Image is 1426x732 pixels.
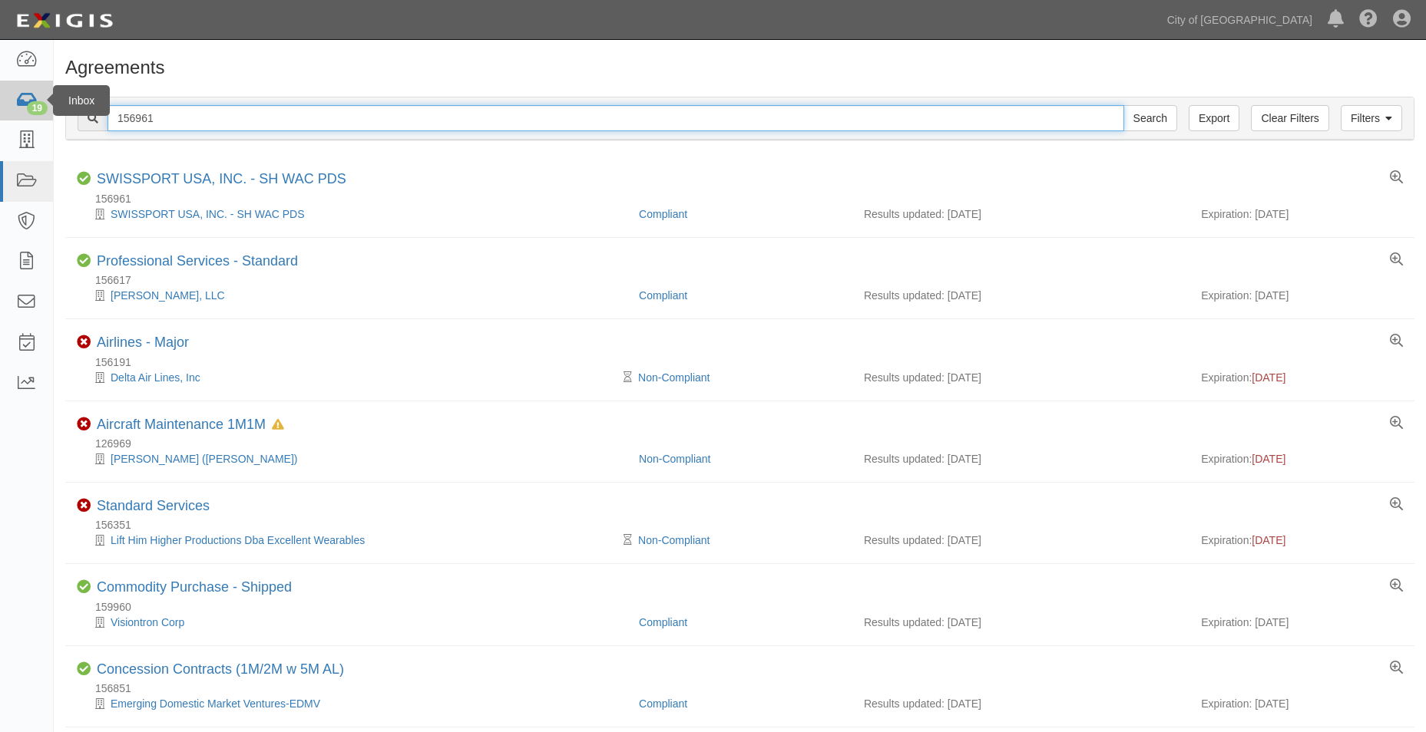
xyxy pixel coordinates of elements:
[1123,105,1177,131] input: Search
[639,616,687,628] a: Compliant
[111,371,200,384] a: Delta Air Lines, Inc
[97,579,292,596] div: Commodity Purchase - Shipped
[1252,534,1285,546] span: [DATE]
[97,171,346,188] div: SWISSPORT USA, INC. - SH WAC PDS
[97,579,292,595] a: Commodity Purchase - Shipped
[97,498,210,515] div: Standard Services
[1201,288,1403,303] div: Expiration: [DATE]
[1189,105,1239,131] a: Export
[77,272,1414,288] div: 156617
[97,335,189,350] a: Airlines - Major
[1252,371,1285,384] span: [DATE]
[639,697,687,710] a: Compliant
[1390,253,1403,267] a: View results summary
[1201,533,1403,548] div: Expiration:
[864,533,1178,548] div: Results updated: [DATE]
[624,372,632,383] i: Pending Review
[77,615,627,630] div: Visiontron Corp
[864,696,1178,711] div: Results updated: [DATE]
[864,370,1178,385] div: Results updated: [DATE]
[77,696,627,711] div: Emerging Domestic Market Ventures-EDMV
[97,661,344,677] a: Concession Contracts (1M/2M w 5M AL)
[77,335,91,349] i: Non-Compliant
[624,535,632,546] i: Pending Review
[77,206,627,222] div: SWISSPORT USA, INC. - SH WAC PDS
[77,191,1414,206] div: 156961
[1201,615,1403,630] div: Expiration: [DATE]
[77,417,91,431] i: Non-Compliant
[77,533,627,548] div: Lift Him Higher Productions Dba Excellent Wearables
[1359,11,1378,29] i: Help Center - Complianz
[1252,453,1285,465] span: [DATE]
[97,253,298,269] a: Professional Services - Standard
[1160,5,1320,35] a: City of [GEOGRAPHIC_DATA]
[77,436,1414,451] div: 126969
[108,105,1124,131] input: Search
[77,254,91,268] i: Compliant
[77,662,91,676] i: Compliant
[77,451,627,467] div: Reymundo Rodriguez (GY SASO Permit)
[77,172,91,186] i: Compliant
[1390,417,1403,430] a: View results summary
[638,534,710,546] a: Non-Compliant
[864,451,1178,467] div: Results updated: [DATE]
[1390,335,1403,348] a: View results summary
[864,615,1178,630] div: Results updated: [DATE]
[97,417,266,432] a: Aircraft Maintenance 1M1M
[1390,661,1403,675] a: View results summary
[77,580,91,594] i: Compliant
[97,498,210,513] a: Standard Services
[77,499,91,513] i: Non-Compliant
[272,420,284,430] i: In Default since 08/29/2025
[1341,105,1402,131] a: Filters
[77,370,627,385] div: Delta Air Lines, Inc
[97,335,189,351] div: Airlines - Major
[53,85,110,116] div: Inbox
[65,58,1414,77] h1: Agreements
[97,417,284,434] div: Aircraft Maintenance 1M1M
[1201,696,1403,711] div: Expiration: [DATE]
[638,371,710,384] a: Non-Compliant
[77,288,627,303] div: Arthur D. Little, LLC
[97,253,298,270] div: Professional Services - Standard
[27,101,48,115] div: 19
[1390,498,1403,512] a: View results summary
[111,534,365,546] a: Lift Him Higher Productions Dba Excellent Wearables
[97,171,346,186] a: SWISSPORT USA, INC. - SH WAC PDS
[77,599,1414,615] div: 159960
[1251,105,1328,131] a: Clear Filters
[1201,451,1403,467] div: Expiration:
[1390,171,1403,185] a: View results summary
[77,517,1414,533] div: 156351
[12,7,117,35] img: logo-5460c22ac91f19d4615b14bd174203de0afe785f0fc80cf4dbbc73dc1793850b.png
[864,288,1178,303] div: Results updated: [DATE]
[77,354,1414,370] div: 156191
[111,616,184,628] a: Visiontron Corp
[639,289,687,302] a: Compliant
[77,681,1414,696] div: 156851
[111,453,298,465] a: [PERSON_NAME] ([PERSON_NAME])
[639,453,710,465] a: Non-Compliant
[1390,579,1403,593] a: View results summary
[864,206,1178,222] div: Results updated: [DATE]
[97,661,344,678] div: Concession Contracts (1M/2M w 5M AL)
[111,208,305,220] a: SWISSPORT USA, INC. - SH WAC PDS
[111,289,225,302] a: [PERSON_NAME], LLC
[1201,370,1403,385] div: Expiration:
[639,208,687,220] a: Compliant
[1201,206,1403,222] div: Expiration: [DATE]
[111,697,320,710] a: Emerging Domestic Market Ventures-EDMV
